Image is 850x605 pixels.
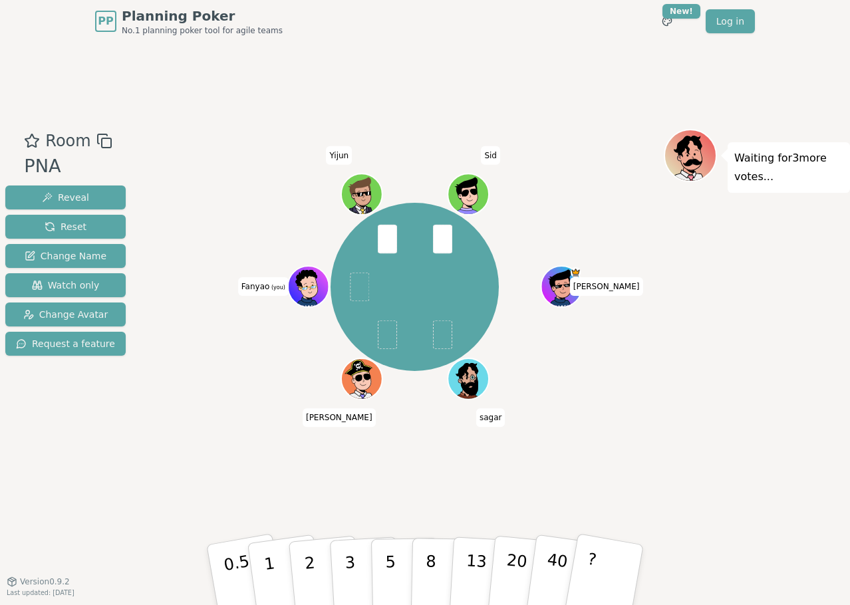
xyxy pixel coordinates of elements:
[481,146,500,165] span: Click to change your name
[122,25,283,36] span: No.1 planning poker tool for agile teams
[326,146,352,165] span: Click to change your name
[5,244,126,268] button: Change Name
[289,268,327,306] button: Click to change your avatar
[5,185,126,209] button: Reveal
[20,576,70,587] span: Version 0.9.2
[23,308,108,321] span: Change Avatar
[238,277,289,296] span: Click to change your name
[662,4,700,19] div: New!
[32,279,100,292] span: Watch only
[734,149,843,186] p: Waiting for 3 more votes...
[570,277,643,296] span: Click to change your name
[7,589,74,596] span: Last updated: [DATE]
[5,273,126,297] button: Watch only
[45,220,86,233] span: Reset
[122,7,283,25] span: Planning Poker
[269,285,285,291] span: (you)
[25,249,106,263] span: Change Name
[476,409,505,427] span: Click to change your name
[5,215,126,239] button: Reset
[5,302,126,326] button: Change Avatar
[571,268,581,278] span: Yuran is the host
[7,576,70,587] button: Version0.9.2
[42,191,89,204] span: Reveal
[95,7,283,36] a: PPPlanning PokerNo.1 planning poker tool for agile teams
[303,409,376,427] span: Click to change your name
[16,337,115,350] span: Request a feature
[706,9,755,33] a: Log in
[98,13,113,29] span: PP
[24,153,112,180] div: PNA
[5,332,126,356] button: Request a feature
[45,129,90,153] span: Room
[24,129,40,153] button: Add as favourite
[655,9,679,33] button: New!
